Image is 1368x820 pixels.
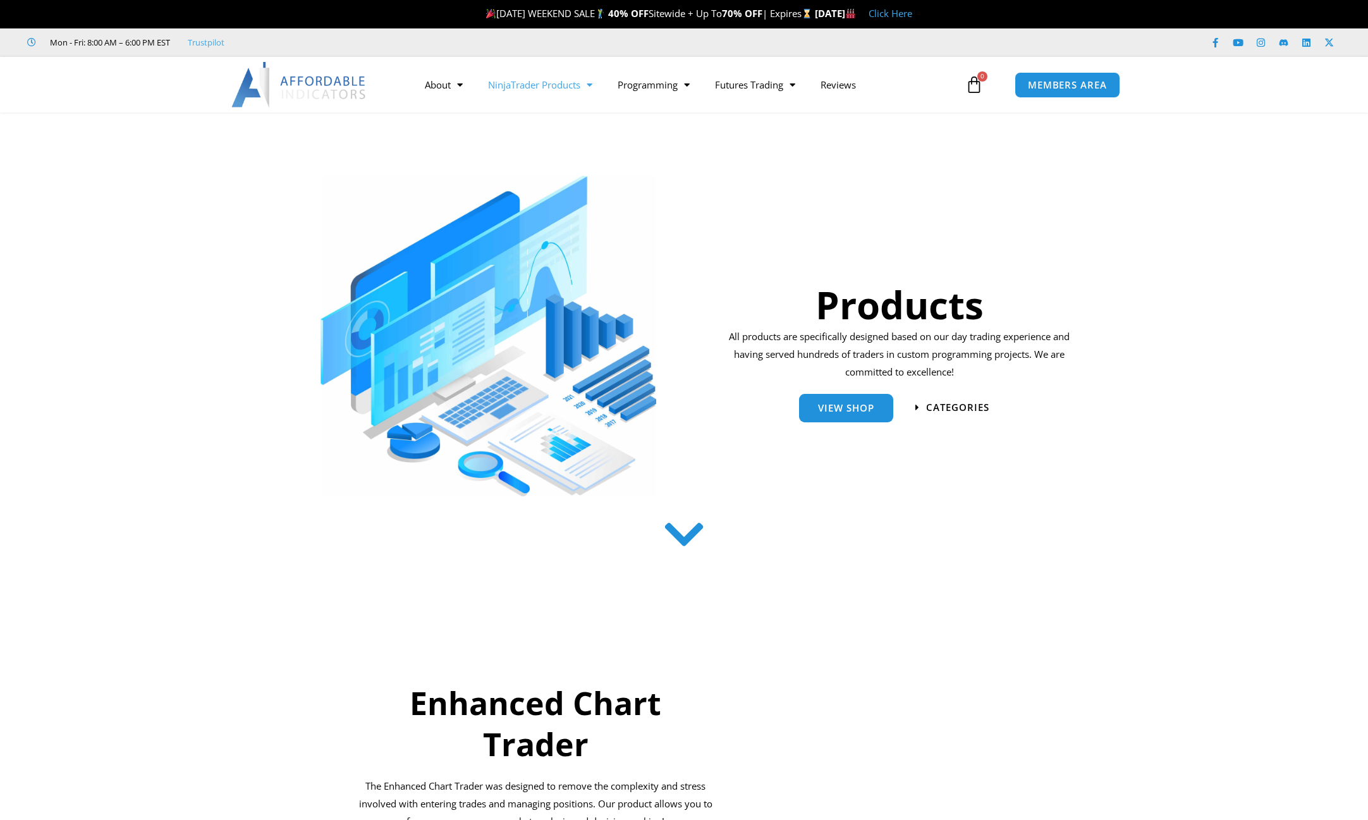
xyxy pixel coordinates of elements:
[724,328,1074,381] p: All products are specifically designed based on our day trading experience and having served hund...
[915,403,989,412] a: categories
[946,66,1002,103] a: 0
[188,35,224,50] a: Trustpilot
[808,70,869,99] a: Reviews
[977,71,987,82] span: 0
[815,7,856,20] strong: [DATE]
[724,278,1074,331] h1: Products
[605,70,702,99] a: Programming
[702,70,808,99] a: Futures Trading
[846,9,855,18] img: 🏭
[475,70,605,99] a: NinjaTrader Products
[608,7,649,20] strong: 40% OFF
[722,7,762,20] strong: 70% OFF
[47,35,170,50] span: Mon - Fri: 8:00 AM – 6:00 PM EST
[799,394,893,422] a: View Shop
[412,70,962,99] nav: Menu
[1015,72,1120,98] a: MEMBERS AREA
[321,176,656,496] img: ProductsSection scaled | Affordable Indicators – NinjaTrader
[802,9,812,18] img: ⌛
[231,62,367,107] img: LogoAI | Affordable Indicators – NinjaTrader
[869,7,912,20] a: Click Here
[595,9,605,18] img: 🏌️‍♂️
[412,70,475,99] a: About
[1028,80,1107,90] span: MEMBERS AREA
[818,403,874,413] span: View Shop
[357,683,715,765] h2: Enhanced Chart Trader
[483,7,815,20] span: [DATE] WEEKEND SALE Sitewide + Up To | Expires
[926,403,989,412] span: categories
[486,9,496,18] img: 🎉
